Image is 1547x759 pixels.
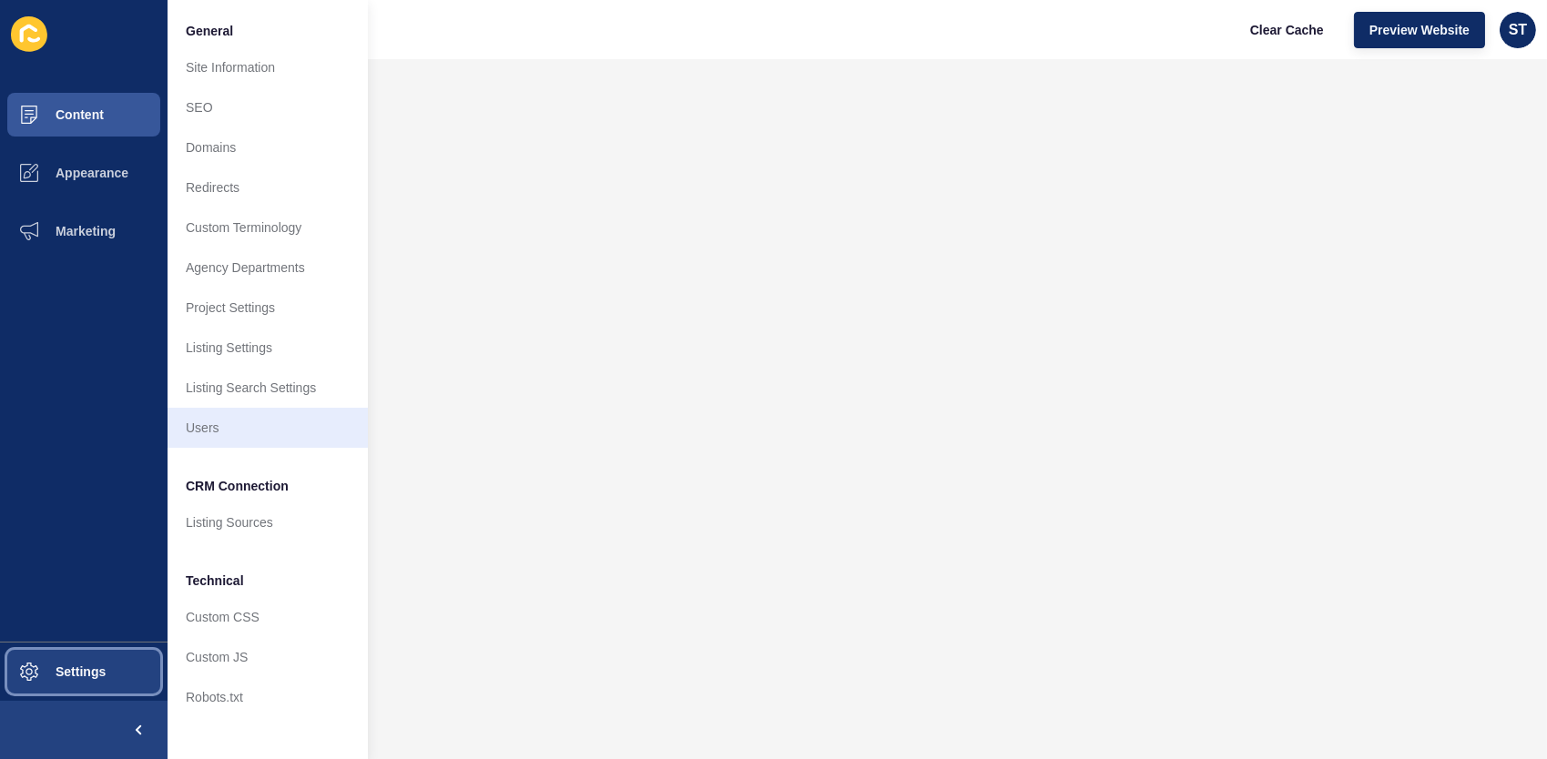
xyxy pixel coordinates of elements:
[168,408,368,448] a: Users
[168,248,368,288] a: Agency Departments
[1369,21,1470,39] span: Preview Website
[168,368,368,408] a: Listing Search Settings
[168,47,368,87] a: Site Information
[1354,12,1485,48] button: Preview Website
[168,597,368,637] a: Custom CSS
[186,477,289,495] span: CRM Connection
[168,207,368,248] a: Custom Terminology
[1509,21,1527,39] span: ST
[186,22,233,40] span: General
[168,502,368,542] a: Listing Sources
[168,637,368,677] a: Custom JS
[168,87,368,127] a: SEO
[1250,21,1324,39] span: Clear Cache
[168,127,368,167] a: Domains
[168,288,368,328] a: Project Settings
[168,677,368,717] a: Robots.txt
[168,328,368,368] a: Listing Settings
[1235,12,1339,48] button: Clear Cache
[186,572,244,590] span: Technical
[168,167,368,207] a: Redirects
